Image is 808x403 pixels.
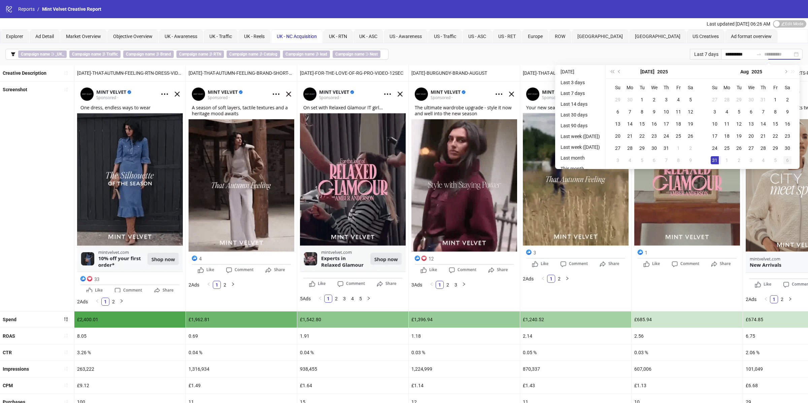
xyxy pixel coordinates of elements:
[747,132,755,140] div: 20
[693,34,719,39] span: US Creatives
[783,132,792,140] div: 23
[624,142,636,154] td: 2025-07-28
[64,350,68,355] span: sort-ascending
[462,282,466,286] span: right
[186,65,297,81] div: [DATE]-THAT-AUTUMN-FEELING-BRAND-SHORT-VIDEO
[359,34,377,39] span: UK - ASC
[612,154,624,166] td: 2025-08-03
[626,96,634,104] div: 30
[213,281,221,289] a: 1
[686,144,695,152] div: 2
[638,120,646,128] div: 15
[365,295,373,303] li: Next Page
[733,94,745,106] td: 2025-07-29
[335,52,364,57] b: Campaign name
[109,298,117,306] li: 2
[636,106,648,118] td: 2025-07-08
[745,130,757,142] td: 2025-08-20
[565,276,569,280] span: right
[64,366,68,371] span: sort-ascending
[6,34,23,39] span: Explorer
[684,94,697,106] td: 2025-07-05
[781,130,794,142] td: 2025-08-23
[468,34,486,39] span: US - ASC
[21,52,50,57] b: Campaign name
[229,281,237,289] li: Next Page
[781,106,794,118] td: 2025-08-09
[660,94,672,106] td: 2025-07-03
[735,144,743,152] div: 26
[11,52,15,57] span: filter
[783,144,792,152] div: 30
[444,281,452,289] li: 2
[745,106,757,118] td: 2025-08-06
[733,118,745,130] td: 2025-08-12
[207,282,211,286] span: left
[558,132,603,140] li: Last week ([DATE])
[709,81,721,94] th: Su
[110,298,117,305] a: 2
[165,34,197,39] span: UK - Awareness
[638,144,646,152] div: 29
[558,68,603,76] li: [DATE]
[783,96,792,104] div: 2
[616,65,623,78] button: Previous month (PageUp)
[17,5,36,13] a: Reports
[626,108,634,116] div: 7
[117,298,126,306] button: right
[759,108,767,116] div: 7
[757,106,769,118] td: 2025-08-07
[686,96,695,104] div: 5
[638,108,646,116] div: 8
[721,142,733,154] td: 2025-08-25
[733,130,745,142] td: 2025-08-19
[745,142,757,154] td: 2025-08-27
[709,142,721,154] td: 2025-08-24
[770,296,778,303] a: 1
[711,144,719,152] div: 24
[636,130,648,142] td: 2025-07-22
[636,81,648,94] th: Tu
[444,281,451,289] a: 2
[650,144,658,152] div: 30
[333,51,380,58] span: ∋
[778,296,786,303] a: 2
[745,94,757,106] td: 2025-07-30
[674,108,682,116] div: 11
[686,120,695,128] div: 19
[624,130,636,142] td: 2025-07-21
[771,144,779,152] div: 29
[648,106,660,118] td: 2025-07-09
[769,118,781,130] td: 2025-08-15
[612,106,624,118] td: 2025-07-06
[769,142,781,154] td: 2025-08-29
[460,281,468,289] li: Next Page
[672,81,684,94] th: Fr
[735,120,743,128] div: 12
[390,34,422,39] span: US - Awareness
[528,34,543,39] span: Europe
[64,71,68,75] span: sort-ascending
[709,94,721,106] td: 2025-07-27
[37,5,39,13] li: /
[684,81,697,94] th: Sa
[684,142,697,154] td: 2025-08-02
[757,81,769,94] th: Th
[751,65,762,78] button: Choose a year
[759,144,767,152] div: 28
[213,52,221,57] b: RTN
[778,295,786,303] li: 2
[120,299,124,303] span: right
[221,281,229,289] a: 2
[436,281,444,289] li: 1
[788,297,792,301] span: right
[333,295,340,302] a: 2
[636,142,648,154] td: 2025-07-29
[357,295,364,302] a: 5
[756,52,762,57] span: to
[747,120,755,128] div: 13
[709,130,721,142] td: 2025-08-17
[733,142,745,154] td: 2025-08-26
[650,108,658,116] div: 9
